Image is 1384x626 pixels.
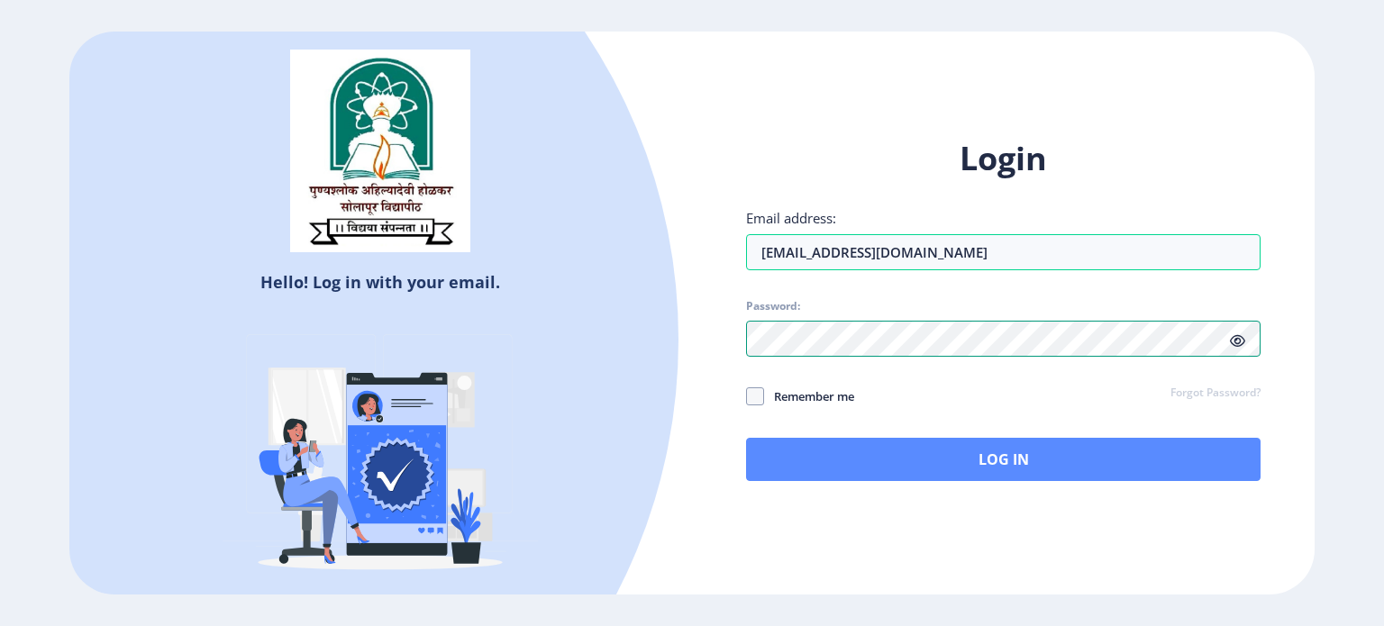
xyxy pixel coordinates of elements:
[746,438,1261,481] button: Log In
[746,137,1261,180] h1: Login
[1170,386,1261,402] a: Forgot Password?
[223,300,538,615] img: Verified-rafiki.svg
[290,50,470,253] img: sulogo.png
[746,299,800,313] label: Password:
[746,209,836,227] label: Email address:
[764,386,854,407] span: Remember me
[746,234,1261,270] input: Email address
